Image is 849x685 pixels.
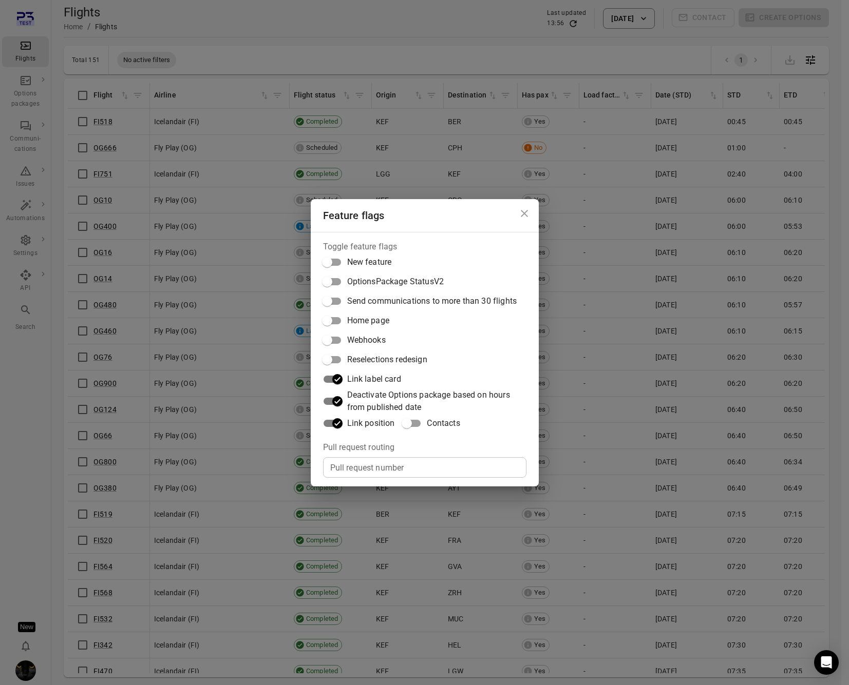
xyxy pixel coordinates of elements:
span: Link position [347,417,395,429]
button: Close dialog [514,203,535,224]
span: Reselections redesign [347,354,427,366]
span: Deactivate Options package based on hours from published date [347,389,518,414]
span: Link label card [347,373,401,385]
h2: Feature flags [311,199,539,232]
span: Contacts [427,417,460,429]
span: New feature [347,256,392,268]
span: Webhooks [347,334,386,346]
div: Open Intercom Messenger [814,650,839,675]
legend: Pull request routing [323,441,395,453]
span: OptionsPackage StatusV2 [347,276,444,288]
legend: Toggle feature flags [323,241,398,252]
span: Home page [347,315,389,327]
span: Send communications to more than 30 flights [347,295,517,307]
